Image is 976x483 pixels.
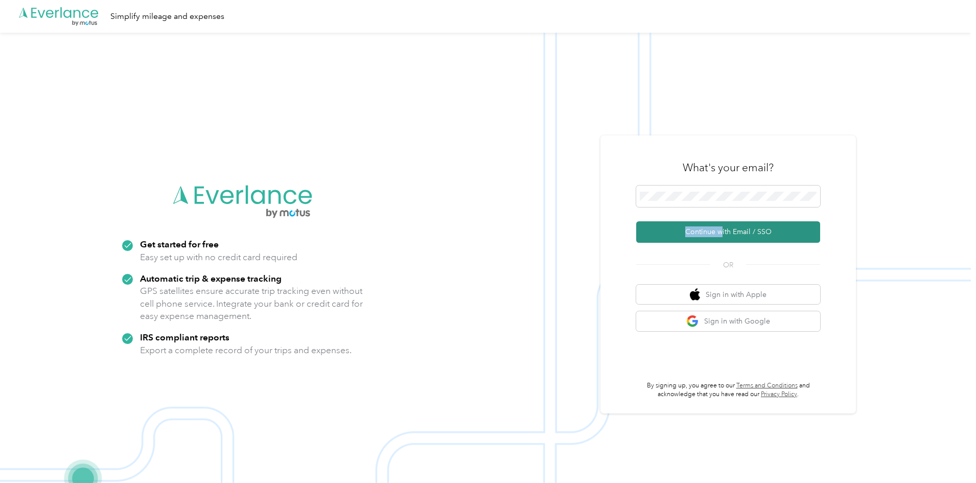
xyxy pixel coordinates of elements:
[140,332,229,342] strong: IRS compliant reports
[736,382,798,389] a: Terms and Conditions
[636,221,820,243] button: Continue with Email / SSO
[140,251,297,264] p: Easy set up with no credit card required
[761,390,797,398] a: Privacy Policy
[110,10,224,23] div: Simplify mileage and expenses
[686,315,699,328] img: google logo
[710,260,746,270] span: OR
[636,311,820,331] button: google logoSign in with Google
[690,288,700,301] img: apple logo
[636,381,820,399] p: By signing up, you agree to our and acknowledge that you have read our .
[140,273,282,284] strong: Automatic trip & expense tracking
[683,160,774,175] h3: What's your email?
[140,344,352,357] p: Export a complete record of your trips and expenses.
[140,239,219,249] strong: Get started for free
[636,285,820,305] button: apple logoSign in with Apple
[140,285,363,323] p: GPS satellites ensure accurate trip tracking even without cell phone service. Integrate your bank...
